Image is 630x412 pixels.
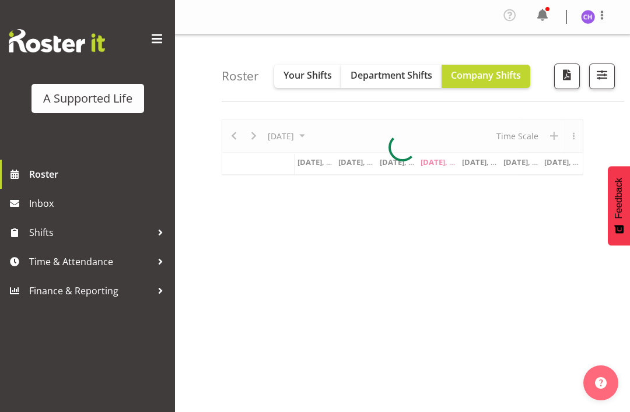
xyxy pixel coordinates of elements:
[29,253,152,270] span: Time & Attendance
[29,282,152,300] span: Finance & Reporting
[581,10,595,24] img: cathleen-hyde-harris5835.jpg
[608,166,630,245] button: Feedback - Show survey
[222,69,259,83] h4: Roster
[9,29,105,52] img: Rosterit website logo
[589,64,615,89] button: Filter Shifts
[451,69,521,82] span: Company Shifts
[274,65,341,88] button: Your Shifts
[351,69,432,82] span: Department Shifts
[283,69,332,82] span: Your Shifts
[554,64,580,89] button: Download a PDF of the roster according to the set date range.
[43,90,132,107] div: A Supported Life
[341,65,442,88] button: Department Shifts
[442,65,530,88] button: Company Shifts
[595,377,607,389] img: help-xxl-2.png
[614,178,624,219] span: Feedback
[29,224,152,241] span: Shifts
[29,165,169,183] span: Roster
[29,195,169,212] span: Inbox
